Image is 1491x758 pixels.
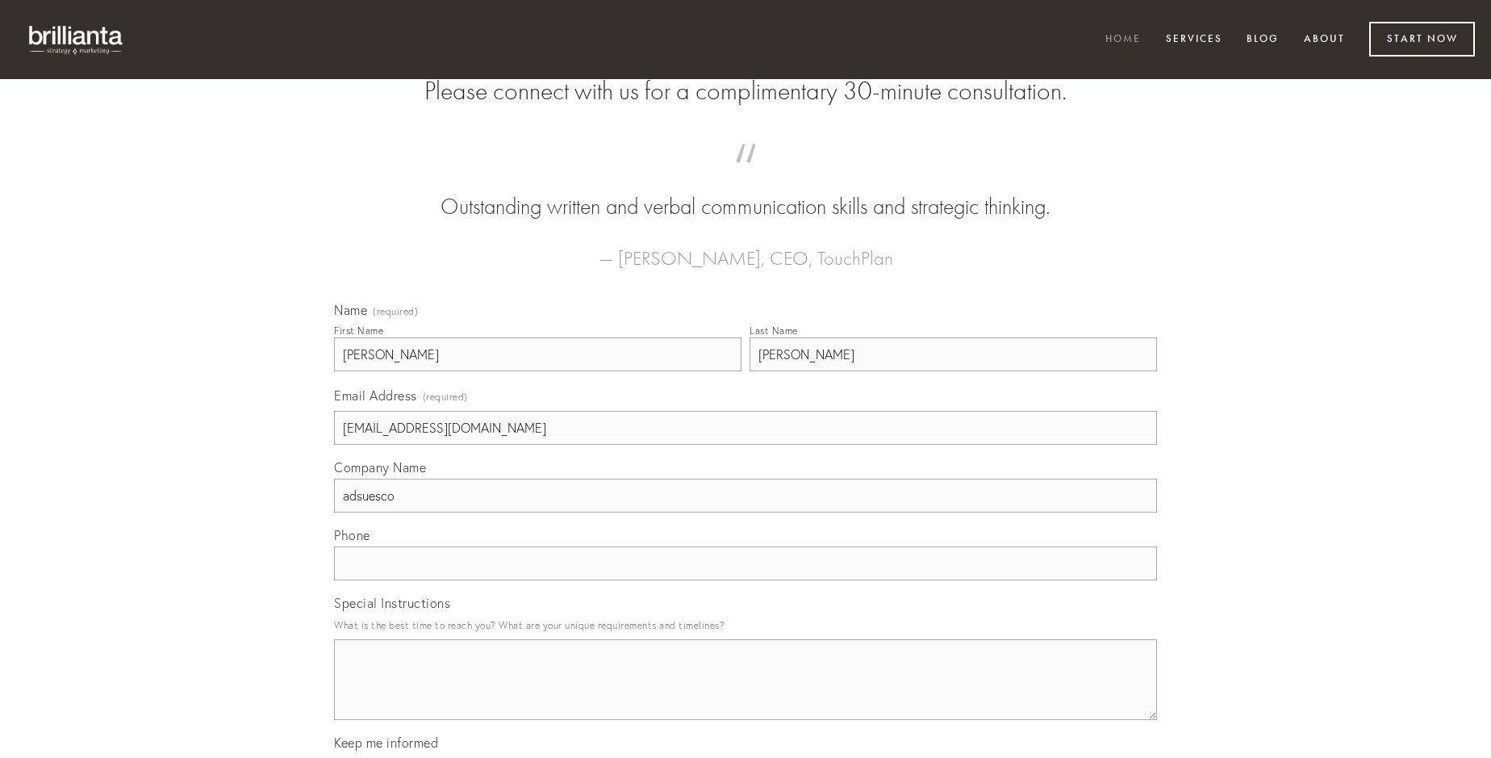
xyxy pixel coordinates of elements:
[334,325,383,337] div: First Name
[334,614,1157,636] p: What is the best time to reach you? What are your unique requirements and timelines?
[1293,27,1355,53] a: About
[750,325,798,337] div: Last Name
[334,735,438,751] span: Keep me informed
[334,302,367,318] span: Name
[334,387,417,404] span: Email Address
[373,307,418,316] span: (required)
[1236,27,1289,53] a: Blog
[1369,22,1475,57] a: Start Now
[360,223,1131,274] figcaption: — [PERSON_NAME], CEO, TouchPlan
[360,160,1131,223] blockquote: Outstanding written and verbal communication skills and strategic thinking.
[334,527,370,543] span: Phone
[1095,27,1151,53] a: Home
[423,386,468,408] span: (required)
[334,76,1157,107] h2: Please connect with us for a complimentary 30-minute consultation.
[1155,27,1233,53] a: Services
[360,160,1131,191] span: “
[334,459,426,475] span: Company Name
[16,16,137,63] img: brillianta - research, strategy, marketing
[334,595,450,611] span: Special Instructions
